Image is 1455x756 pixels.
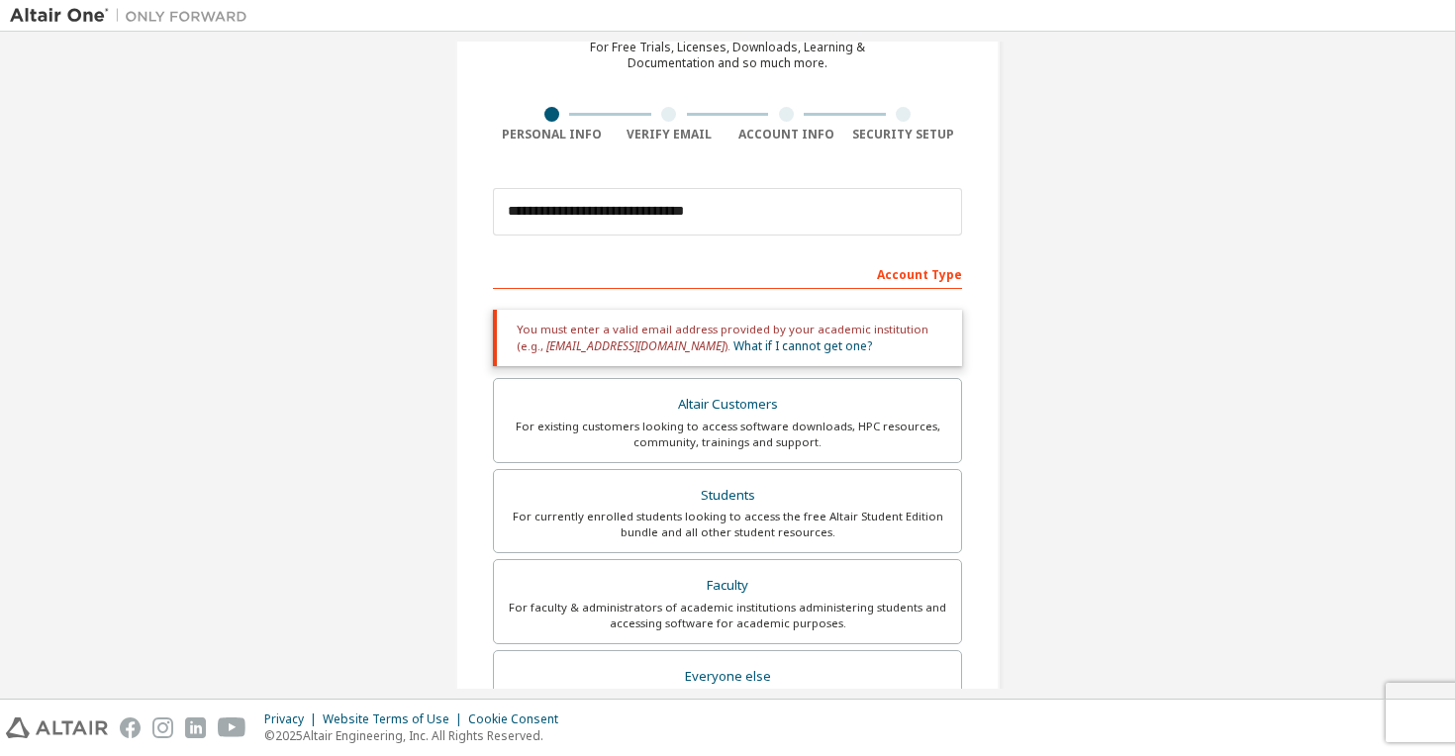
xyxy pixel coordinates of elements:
div: Website Terms of Use [323,711,468,727]
div: Privacy [264,711,323,727]
img: youtube.svg [218,717,246,738]
img: Altair One [10,6,257,26]
div: For existing customers looking to access software downloads, HPC resources, community, trainings ... [506,419,949,450]
img: linkedin.svg [185,717,206,738]
div: Students [506,482,949,510]
p: © 2025 Altair Engineering, Inc. All Rights Reserved. [264,727,570,744]
div: Altair Customers [506,391,949,419]
div: Personal Info [493,127,611,142]
div: Cookie Consent [468,711,570,727]
div: Security Setup [845,127,963,142]
div: Faculty [506,572,949,600]
a: What if I cannot get one? [733,337,872,354]
div: Account Type [493,257,962,289]
div: For Free Trials, Licenses, Downloads, Learning & Documentation and so much more. [590,40,865,71]
div: Verify Email [611,127,728,142]
img: instagram.svg [152,717,173,738]
img: facebook.svg [120,717,141,738]
div: Everyone else [506,663,949,691]
img: altair_logo.svg [6,717,108,738]
span: [EMAIL_ADDRESS][DOMAIN_NAME] [546,337,725,354]
div: You must enter a valid email address provided by your academic institution (e.g., ). [493,310,962,366]
div: For currently enrolled students looking to access the free Altair Student Edition bundle and all ... [506,509,949,540]
div: Account Info [727,127,845,142]
div: For faculty & administrators of academic institutions administering students and accessing softwa... [506,600,949,631]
